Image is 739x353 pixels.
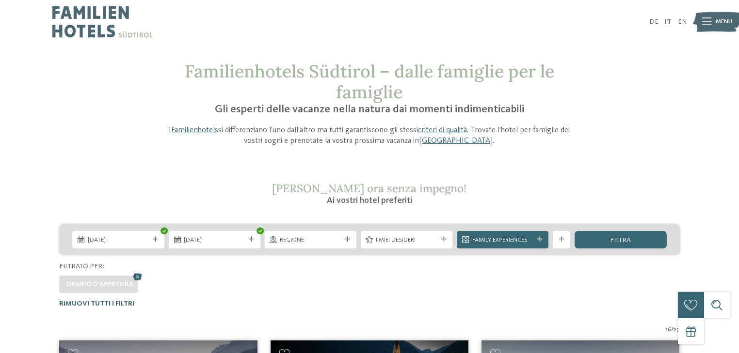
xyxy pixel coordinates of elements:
[66,281,133,288] span: Orario d'apertura
[215,104,524,115] span: Gli esperti delle vacanze nella natura dai momenti indimenticabili
[674,325,680,334] span: 27
[678,18,687,25] a: EN
[88,236,149,245] span: [DATE]
[716,17,732,26] span: Menu
[59,300,134,307] span: Rimuovi tutti i filtri
[665,18,671,25] a: IT
[671,325,674,334] span: /
[280,236,341,245] span: Regione
[610,237,631,244] span: filtra
[272,181,466,195] span: [PERSON_NAME] ora senza impegno!
[376,236,437,245] span: I miei desideri
[162,125,577,147] p: I si differenziano l’uno dall’altro ma tutti garantiscono gli stessi . Trovate l’hotel per famigl...
[327,196,412,205] span: Ai vostri hotel preferiti
[666,325,671,334] span: 16
[418,126,467,134] a: criteri di qualità
[649,18,659,25] a: DE
[419,137,493,145] a: [GEOGRAPHIC_DATA]
[185,60,554,103] span: Familienhotels Südtirol – dalle famiglie per le famiglie
[472,236,533,245] span: Family Experiences
[59,263,104,270] span: Filtrato per:
[171,126,218,134] a: Familienhotels
[184,236,245,245] span: [DATE]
